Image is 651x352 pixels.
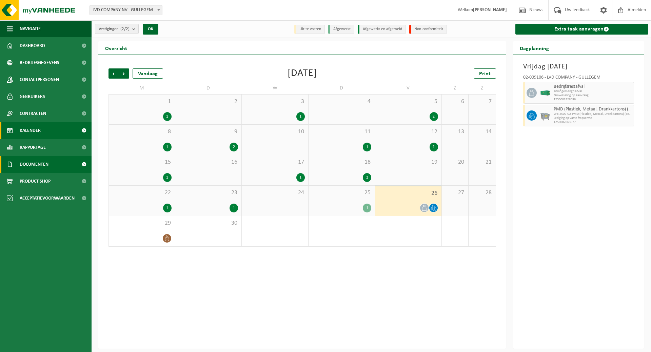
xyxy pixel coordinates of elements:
[112,220,172,227] span: 29
[163,112,172,121] div: 1
[554,107,632,112] span: PMD (Plastiek, Metaal, Drankkartons) (bedrijven)
[90,5,162,15] span: LVD COMPANY NV - GULLEGEM
[143,24,158,35] button: OK
[119,68,129,79] span: Volgende
[20,173,51,190] span: Product Shop
[112,98,172,105] span: 1
[288,68,317,79] div: [DATE]
[378,98,438,105] span: 5
[312,189,372,196] span: 25
[133,68,163,79] div: Vandaag
[20,54,59,71] span: Bedrijfsgegevens
[20,156,48,173] span: Documenten
[245,128,305,136] span: 10
[523,62,634,72] h3: Vrijdag [DATE]
[163,204,172,212] div: 1
[296,173,305,182] div: 1
[179,189,238,196] span: 23
[409,25,447,34] li: Non-conformiteit
[242,82,309,94] td: W
[515,24,649,35] a: Extra taak aanvragen
[378,190,438,197] span: 26
[540,110,550,121] img: WB-2500-GAL-GY-01
[245,98,305,105] span: 3
[363,204,371,212] div: 1
[363,143,371,151] div: 1
[554,112,632,116] span: WB-2500-GA PMD (Plastiek, Metaal, Drankkartons) (bedrijven)
[230,143,238,151] div: 2
[445,128,465,136] span: 13
[523,75,634,82] div: 02-009106 - LVD COMPANY - GULLEGEM
[472,159,492,166] span: 21
[554,84,632,89] span: Bedrijfsrestafval
[309,82,375,94] td: D
[442,82,469,94] td: Z
[540,90,550,96] img: HK-XC-40-GN-00
[472,98,492,105] span: 7
[20,37,45,54] span: Dashboard
[378,128,438,136] span: 12
[375,82,442,94] td: V
[20,71,59,88] span: Contactpersonen
[245,159,305,166] span: 17
[98,41,134,55] h2: Overzicht
[294,25,325,34] li: Uit te voeren
[363,173,371,182] div: 2
[472,189,492,196] span: 28
[20,139,46,156] span: Rapportage
[378,159,438,166] span: 19
[179,98,238,105] span: 2
[474,68,496,79] a: Print
[112,189,172,196] span: 22
[358,25,406,34] li: Afgewerkt en afgemeld
[95,24,139,34] button: Vestigingen(2/2)
[473,7,507,13] strong: [PERSON_NAME]
[20,105,46,122] span: Contracten
[179,159,238,166] span: 16
[472,128,492,136] span: 14
[20,20,41,37] span: Navigatie
[554,98,632,102] span: T250002828699
[430,112,438,121] div: 2
[479,71,491,77] span: Print
[90,5,162,15] span: LVD COMPANY NV - GULLEGEM
[120,27,130,31] count: (2/2)
[328,25,354,34] li: Afgewerkt
[554,116,632,120] span: Lediging op vaste frequentie
[112,159,172,166] span: 15
[554,94,632,98] span: Omwisseling op aanvraag
[245,189,305,196] span: 24
[179,128,238,136] span: 9
[20,88,45,105] span: Gebruikers
[430,143,438,151] div: 1
[554,120,632,124] span: T250002063977
[445,159,465,166] span: 20
[312,128,372,136] span: 11
[445,98,465,105] span: 6
[112,128,172,136] span: 8
[163,173,172,182] div: 1
[108,68,119,79] span: Vorige
[554,89,632,94] span: 40m³ gemengd afval
[20,122,41,139] span: Kalender
[179,220,238,227] span: 30
[99,24,130,34] span: Vestigingen
[108,82,175,94] td: M
[513,41,556,55] h2: Dagplanning
[469,82,496,94] td: Z
[163,143,172,151] div: 1
[445,189,465,196] span: 27
[312,98,372,105] span: 4
[230,204,238,212] div: 1
[296,112,305,121] div: 1
[175,82,242,94] td: D
[312,159,372,166] span: 18
[20,190,75,207] span: Acceptatievoorwaarden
